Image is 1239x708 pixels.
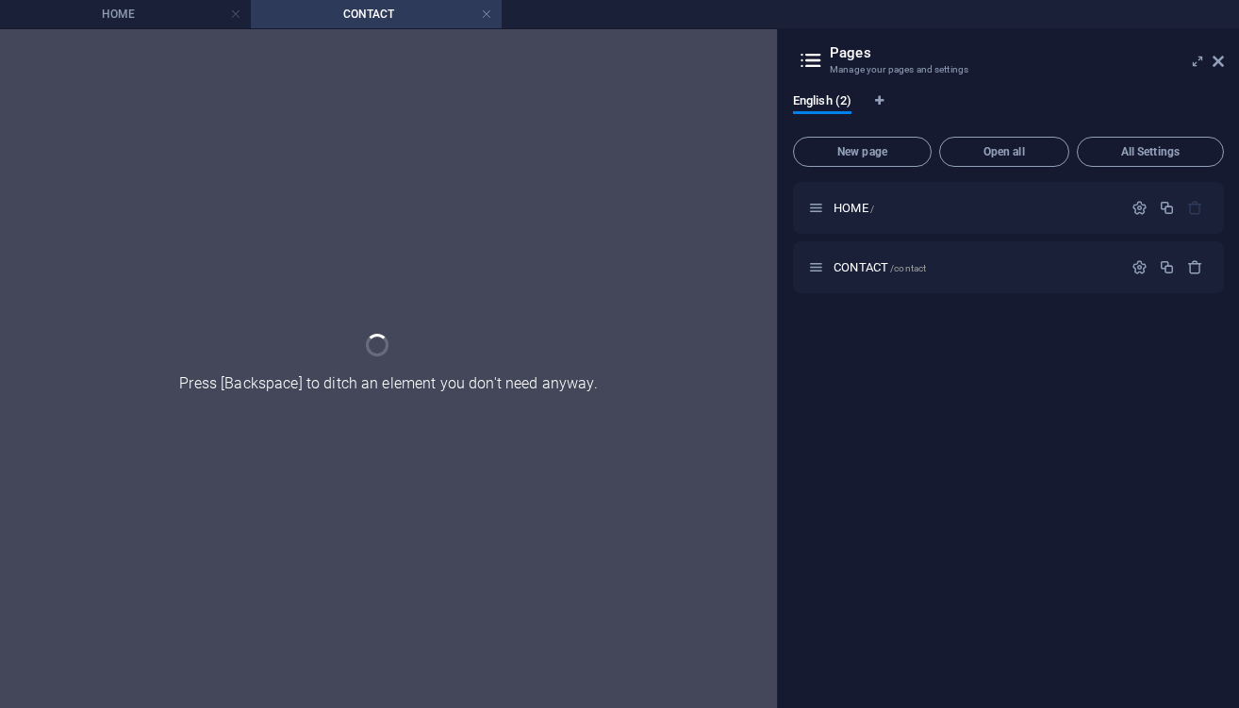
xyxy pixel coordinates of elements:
button: Open all [939,137,1069,167]
span: Open all [948,146,1061,157]
span: /contact [890,263,926,273]
div: Duplicate [1159,259,1175,275]
div: HOME/ [828,202,1122,214]
button: New page [793,137,932,167]
span: Click to open page [834,260,926,274]
button: All Settings [1077,137,1224,167]
div: Duplicate [1159,200,1175,216]
h2: Pages [830,44,1224,61]
span: Click to open page [834,201,874,215]
div: Remove [1187,259,1203,275]
h4: CONTACT [251,4,502,25]
span: / [870,204,874,214]
span: English (2) [793,90,851,116]
h3: Manage your pages and settings [830,61,1186,78]
div: The startpage cannot be deleted [1187,200,1203,216]
span: All Settings [1085,146,1215,157]
div: Settings [1132,259,1148,275]
div: Settings [1132,200,1148,216]
div: Language Tabs [793,93,1224,129]
div: CONTACT/contact [828,261,1122,273]
span: New page [801,146,923,157]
